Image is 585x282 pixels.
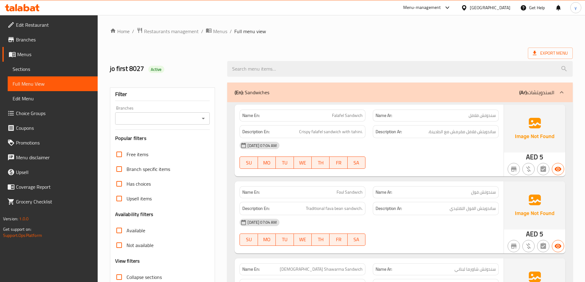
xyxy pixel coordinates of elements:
[16,183,93,191] span: Coverage Report
[13,65,93,73] span: Sections
[17,51,93,58] span: Menus
[16,139,93,146] span: Promotions
[258,234,276,246] button: MO
[312,234,330,246] button: TH
[276,234,294,246] button: TU
[127,165,170,173] span: Branch specific items
[258,156,276,169] button: MO
[403,4,441,11] div: Menu-management
[242,158,255,167] span: SU
[3,231,42,239] a: Support.OpsPlatform
[552,163,564,175] button: Available
[519,89,554,96] p: السندويتشات
[294,156,312,169] button: WE
[522,240,535,252] button: Purchased item
[278,235,291,244] span: TU
[3,215,18,223] span: Version:
[350,158,363,167] span: SA
[504,181,565,229] img: Ae5nvW7+0k+MAAAAAElFTkSuQmCC
[376,266,392,272] strong: Name Ar:
[428,128,496,136] span: ساندويتش فلافل مقرمش مع الطحينة.
[242,266,260,272] strong: Name En:
[348,234,365,246] button: SA
[296,235,309,244] span: WE
[242,128,270,136] strong: Description En:
[13,80,93,87] span: Full Menu View
[2,194,98,209] a: Grocery Checklist
[213,28,227,35] span: Menus
[306,205,363,212] span: Traditional fava bean sandwich.
[235,89,269,96] p: Sandwiches
[540,228,543,240] span: 5
[504,105,565,153] img: Ae5nvW7+0k+MAAAAAElFTkSuQmCC
[2,121,98,135] a: Coupons
[469,112,496,119] span: سندوتش فلافل
[242,205,270,212] strong: Description En:
[16,154,93,161] span: Menu disclaimer
[294,234,312,246] button: WE
[242,112,260,119] strong: Name En:
[13,95,93,102] span: Edit Menu
[471,189,496,195] span: سندوتش فول
[330,234,347,246] button: FR
[227,83,573,102] div: (En): Sandwiches(Ar):السندويتشات
[337,189,363,195] span: Foul Sandwich
[115,257,140,265] h3: View filters
[16,198,93,205] span: Grocery Checklist
[332,235,345,244] span: FR
[127,180,151,187] span: Has choices
[2,180,98,194] a: Coverage Report
[2,17,98,32] a: Edit Restaurant
[242,235,255,244] span: SU
[199,114,208,123] button: Open
[2,32,98,47] a: Branches
[148,66,164,73] div: Active
[540,151,543,163] span: 5
[332,112,363,119] span: Falafel Sandwich
[8,62,98,76] a: Sections
[470,4,510,11] div: [GEOGRAPHIC_DATA]
[508,240,520,252] button: Not branch specific item
[278,158,291,167] span: TU
[519,88,528,97] b: (Ar):
[227,61,573,77] input: search
[276,156,294,169] button: TU
[522,163,535,175] button: Purchased item
[376,189,392,195] strong: Name Ar:
[376,205,402,212] strong: Description Ar:
[2,165,98,180] a: Upsell
[454,266,496,272] span: سندوتش شاورما لبناني
[132,28,134,35] li: /
[16,21,93,29] span: Edit Restaurant
[230,28,232,35] li: /
[314,235,327,244] span: TH
[127,273,162,281] span: Collapse sections
[526,228,538,240] span: AED
[115,135,210,142] h3: Popular filters
[110,27,573,35] nav: breadcrumb
[575,4,577,11] span: y
[537,163,549,175] button: Not has choices
[16,110,93,117] span: Choice Groups
[508,163,520,175] button: Not branch specific item
[526,151,538,163] span: AED
[110,28,130,35] a: Home
[330,156,347,169] button: FR
[280,266,363,272] span: [DEMOGRAPHIC_DATA] Shawarma Sandwich
[127,195,152,202] span: Upsell items
[115,211,154,218] h3: Availability filters
[533,49,568,57] span: Export Menu
[260,235,273,244] span: MO
[240,156,258,169] button: SU
[245,219,279,225] span: [DATE] 07:04 AM
[127,227,145,234] span: Available
[3,225,31,233] span: Get support on:
[552,240,564,252] button: Available
[8,91,98,106] a: Edit Menu
[350,235,363,244] span: SA
[299,128,363,136] span: Crispy falafel sandwich with tahini.
[528,48,573,59] span: Export Menu
[235,88,244,97] b: (En):
[137,27,199,35] a: Restaurants management
[537,240,549,252] button: Not has choices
